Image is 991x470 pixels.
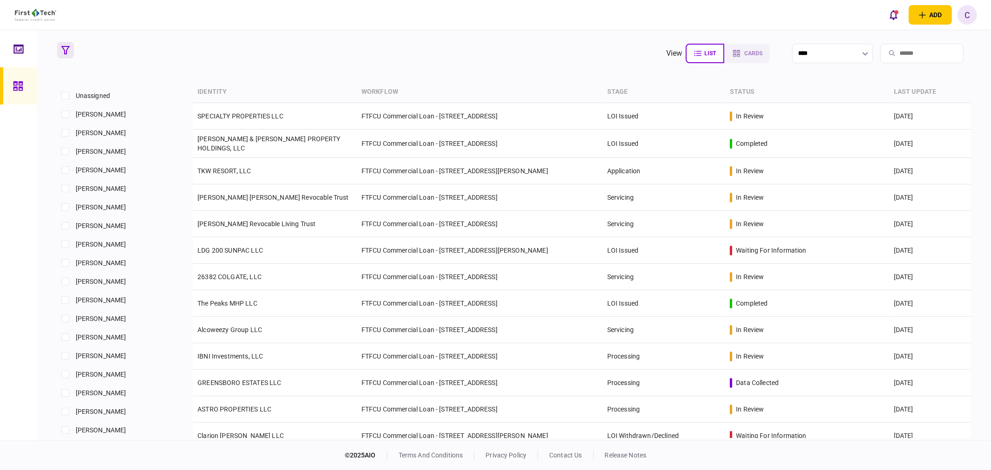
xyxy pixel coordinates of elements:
[486,451,526,459] a: privacy policy
[736,111,764,121] div: in review
[889,396,971,423] td: [DATE]
[15,9,56,21] img: client company logo
[76,425,126,435] span: [PERSON_NAME]
[357,130,603,158] td: FTFCU Commercial Loan - [STREET_ADDRESS]
[603,264,725,290] td: Servicing
[889,290,971,317] td: [DATE]
[889,184,971,211] td: [DATE]
[197,135,340,152] a: [PERSON_NAME] & [PERSON_NAME] PROPERTY HOLDINGS, LLC
[76,91,110,101] span: unassigned
[197,112,283,120] a: SPECIALTY PROPERTIES LLC
[197,379,281,386] a: GREENSBORO ESTATES LLC
[76,407,126,417] span: [PERSON_NAME]
[736,378,779,387] div: data collected
[76,295,126,305] span: [PERSON_NAME]
[889,264,971,290] td: [DATE]
[357,370,603,396] td: FTFCU Commercial Loan - [STREET_ADDRESS]
[736,272,764,281] div: in review
[76,110,126,119] span: [PERSON_NAME]
[889,211,971,237] td: [DATE]
[76,351,126,361] span: [PERSON_NAME]
[666,48,683,59] div: view
[357,184,603,211] td: FTFCU Commercial Loan - [STREET_ADDRESS]
[889,237,971,264] td: [DATE]
[889,317,971,343] td: [DATE]
[909,5,952,25] button: open adding identity options
[603,130,725,158] td: LOI Issued
[197,220,315,228] a: [PERSON_NAME] Revocable Living Trust
[889,81,971,103] th: last update
[889,158,971,184] td: [DATE]
[603,370,725,396] td: Processing
[357,211,603,237] td: FTFCU Commercial Loan - [STREET_ADDRESS]
[603,237,725,264] td: LOI Issued
[603,81,725,103] th: stage
[357,396,603,423] td: FTFCU Commercial Loan - [STREET_ADDRESS]
[76,388,126,398] span: [PERSON_NAME]
[889,130,971,158] td: [DATE]
[884,5,903,25] button: open notifications list
[76,165,126,175] span: [PERSON_NAME]
[889,370,971,396] td: [DATE]
[603,103,725,130] td: LOI Issued
[399,451,463,459] a: terms and conditions
[357,264,603,290] td: FTFCU Commercial Loan - [STREET_ADDRESS]
[603,423,725,449] td: LOI Withdrawn/Declined
[197,432,284,439] a: Clarion [PERSON_NAME] LLC
[76,202,126,212] span: [PERSON_NAME]
[197,273,262,281] a: 26382 COLGATE, LLC
[603,184,725,211] td: Servicing
[725,81,889,103] th: status
[357,103,603,130] td: FTFCU Commercial Loan - [STREET_ADDRESS]
[197,194,348,201] a: [PERSON_NAME] [PERSON_NAME] Revocable Trust
[704,50,716,57] span: list
[197,300,257,307] a: The Peaks MHP LLC
[76,128,126,138] span: [PERSON_NAME]
[357,158,603,184] td: FTFCU Commercial Loan - [STREET_ADDRESS][PERSON_NAME]
[736,219,764,228] div: in review
[736,246,806,255] div: waiting for information
[197,405,271,413] a: ASTRO PROPERTIES LLC
[76,221,126,231] span: [PERSON_NAME]
[736,166,764,176] div: in review
[76,147,126,157] span: [PERSON_NAME]
[76,333,126,342] span: [PERSON_NAME]
[76,184,126,194] span: [PERSON_NAME]
[603,158,725,184] td: Application
[76,240,126,249] span: [PERSON_NAME]
[736,193,764,202] div: in review
[889,423,971,449] td: [DATE]
[357,237,603,264] td: FTFCU Commercial Loan - [STREET_ADDRESS][PERSON_NAME]
[549,451,582,459] a: contact us
[357,317,603,343] td: FTFCU Commercial Loan - [STREET_ADDRESS]
[603,343,725,370] td: Processing
[889,343,971,370] td: [DATE]
[76,370,126,379] span: [PERSON_NAME]
[197,167,251,175] a: TKW RESORT, LLC
[605,451,647,459] a: release notes
[197,352,263,360] a: IBNI Investments, LLC
[357,343,603,370] td: FTFCU Commercial Loan - [STREET_ADDRESS]
[736,405,764,414] div: in review
[357,423,603,449] td: FTFCU Commercial Loan - [STREET_ADDRESS][PERSON_NAME]
[603,317,725,343] td: Servicing
[76,314,126,324] span: [PERSON_NAME]
[603,290,725,317] td: LOI Issued
[686,44,724,63] button: list
[603,211,725,237] td: Servicing
[958,5,977,25] button: C
[197,326,262,333] a: Alcoweezy Group LLC
[357,81,603,103] th: workflow
[736,139,768,148] div: completed
[736,325,764,334] div: in review
[744,50,762,57] span: cards
[357,290,603,317] td: FTFCU Commercial Loan - [STREET_ADDRESS]
[197,247,263,254] a: LDG 200 SUNPAC LLC
[736,352,764,361] div: in review
[76,277,126,287] span: [PERSON_NAME]
[724,44,770,63] button: cards
[736,299,768,308] div: completed
[193,81,357,103] th: identity
[603,396,725,423] td: Processing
